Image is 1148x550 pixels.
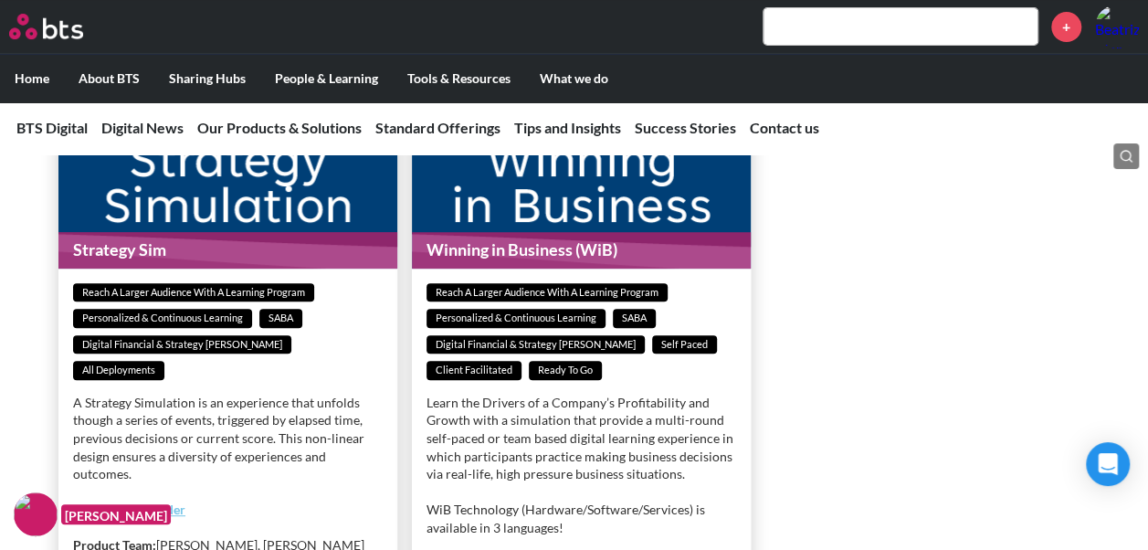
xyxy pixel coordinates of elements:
[9,14,83,39] img: BTS Logo
[61,504,171,525] figcaption: [PERSON_NAME]
[73,283,314,302] span: Reach a Larger Audience With a Learning Program
[525,55,623,102] label: What we do
[58,232,397,268] h1: Strategy Sim
[101,119,184,136] a: Digital News
[14,492,58,536] img: F
[64,55,154,102] label: About BTS
[427,501,736,536] p: WiB Technology (Hardware/Software/Services) is available in 3 languages!
[652,335,717,354] span: Self paced
[73,361,164,380] span: All deployments
[9,14,117,39] a: Go home
[393,55,525,102] label: Tools & Resources
[1095,5,1139,48] img: Beatriz Marsili
[750,119,819,136] a: Contact us
[197,119,362,136] a: Our Products & Solutions
[427,283,668,302] span: Reach a Larger Audience With a Learning Program
[412,232,751,268] h1: Winning in Business (WiB)
[73,335,291,354] span: Digital financial & Strategy [PERSON_NAME]
[1051,12,1081,42] a: +
[1095,5,1139,48] a: Profile
[514,119,621,136] a: Tips and Insights
[154,55,260,102] label: Sharing Hubs
[427,394,736,483] p: Learn the Drivers of a Company’s Profitability and Growth with a simulation that provide a multi-...
[427,335,645,354] span: Digital financial & Strategy [PERSON_NAME]
[73,394,383,483] p: A Strategy Simulation is an experience that unfolds though a series of events, triggered by elaps...
[427,309,606,328] span: Personalized & Continuous Learning
[375,119,500,136] a: Standard Offerings
[635,119,736,136] a: Success Stories
[613,309,656,328] span: SABA
[16,119,88,136] a: BTS Digital
[1086,442,1130,486] div: Open Intercom Messenger
[73,309,252,328] span: Personalized & Continuous Learning
[259,309,302,328] span: SABA
[427,361,521,380] span: Client facilitated
[529,361,602,380] span: Ready to go
[260,55,393,102] label: People & Learning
